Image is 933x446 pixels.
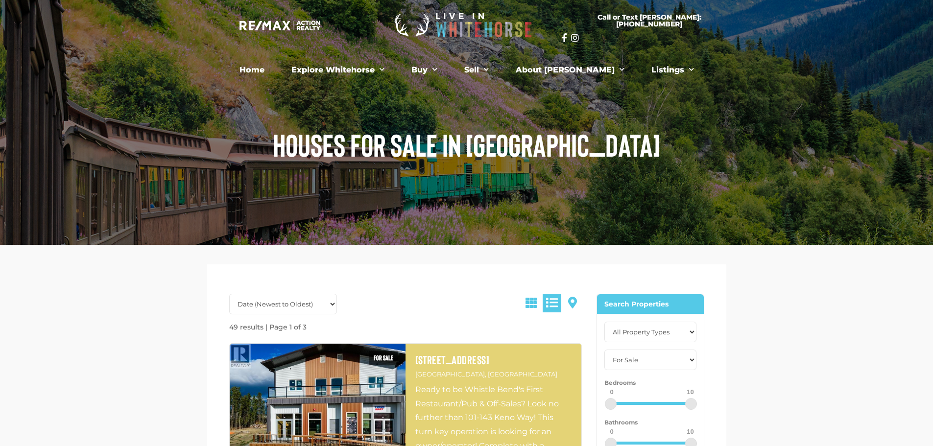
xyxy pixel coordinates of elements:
a: Sell [457,60,496,80]
nav: Menu [197,60,736,80]
div: 10 [687,389,694,395]
span: Call or Text [PERSON_NAME]: [PHONE_NUMBER] [574,14,725,27]
strong: 49 results | Page 1 of 3 [229,323,307,331]
small: Bedrooms [604,379,636,386]
a: Listings [644,60,701,80]
small: Bathrooms [604,419,638,426]
a: [STREET_ADDRESS] [415,353,572,366]
strong: Search Properties [604,300,669,308]
div: 0 [610,428,614,435]
h1: HOUSES FOR SALE IN [GEOGRAPHIC_DATA] [256,129,677,160]
a: Home [232,60,272,80]
div: 0 [610,389,614,395]
a: Buy [404,60,445,80]
div: 10 [687,428,694,435]
p: [GEOGRAPHIC_DATA], [GEOGRAPHIC_DATA] [415,369,572,380]
span: For sale [369,351,398,365]
a: Call or Text [PERSON_NAME]: [PHONE_NUMBER] [562,8,737,33]
a: About [PERSON_NAME] [508,60,632,80]
a: Explore Whitehorse [284,60,392,80]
